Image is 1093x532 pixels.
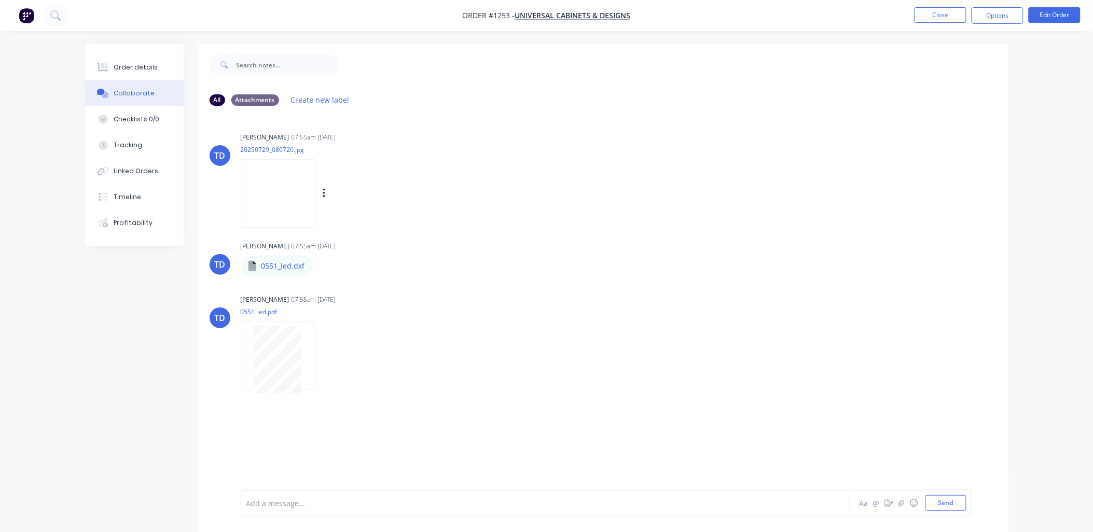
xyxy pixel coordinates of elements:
[463,11,515,21] span: Order #1253 -
[237,54,339,75] input: Search notes...
[285,93,355,107] button: Create new label
[114,166,158,176] div: Linked Orders
[19,8,34,23] img: Factory
[241,295,289,304] div: [PERSON_NAME]
[214,149,225,162] div: TD
[515,11,631,21] a: Universal Cabinets & Designs
[292,133,336,142] div: 07:55am [DATE]
[292,242,336,251] div: 07:55am [DATE]
[85,210,184,236] button: Profitability
[261,261,305,271] p: 0551_led.dxf
[858,497,870,509] button: Aa
[114,89,155,98] div: Collaborate
[85,54,184,80] button: Order details
[85,106,184,132] button: Checklists 0/0
[241,242,289,251] div: [PERSON_NAME]
[241,307,326,316] p: 0551_led.pdf
[241,133,289,142] div: [PERSON_NAME]
[114,192,141,202] div: Timeline
[85,158,184,184] button: Linked Orders
[214,258,225,271] div: TD
[231,94,279,106] div: Attachments
[214,312,225,324] div: TD
[972,7,1023,24] button: Options
[114,63,158,72] div: Order details
[908,497,920,509] button: ☺
[85,184,184,210] button: Timeline
[925,495,966,511] button: Send
[210,94,225,106] div: All
[114,218,153,228] div: Profitability
[915,7,966,23] button: Close
[292,295,336,304] div: 07:55am [DATE]
[241,145,431,154] p: 20250729_080720.jpg
[1029,7,1081,23] button: Edit Order
[114,141,142,150] div: Tracking
[85,80,184,106] button: Collaborate
[870,497,883,509] button: @
[114,115,159,124] div: Checklists 0/0
[85,132,184,158] button: Tracking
